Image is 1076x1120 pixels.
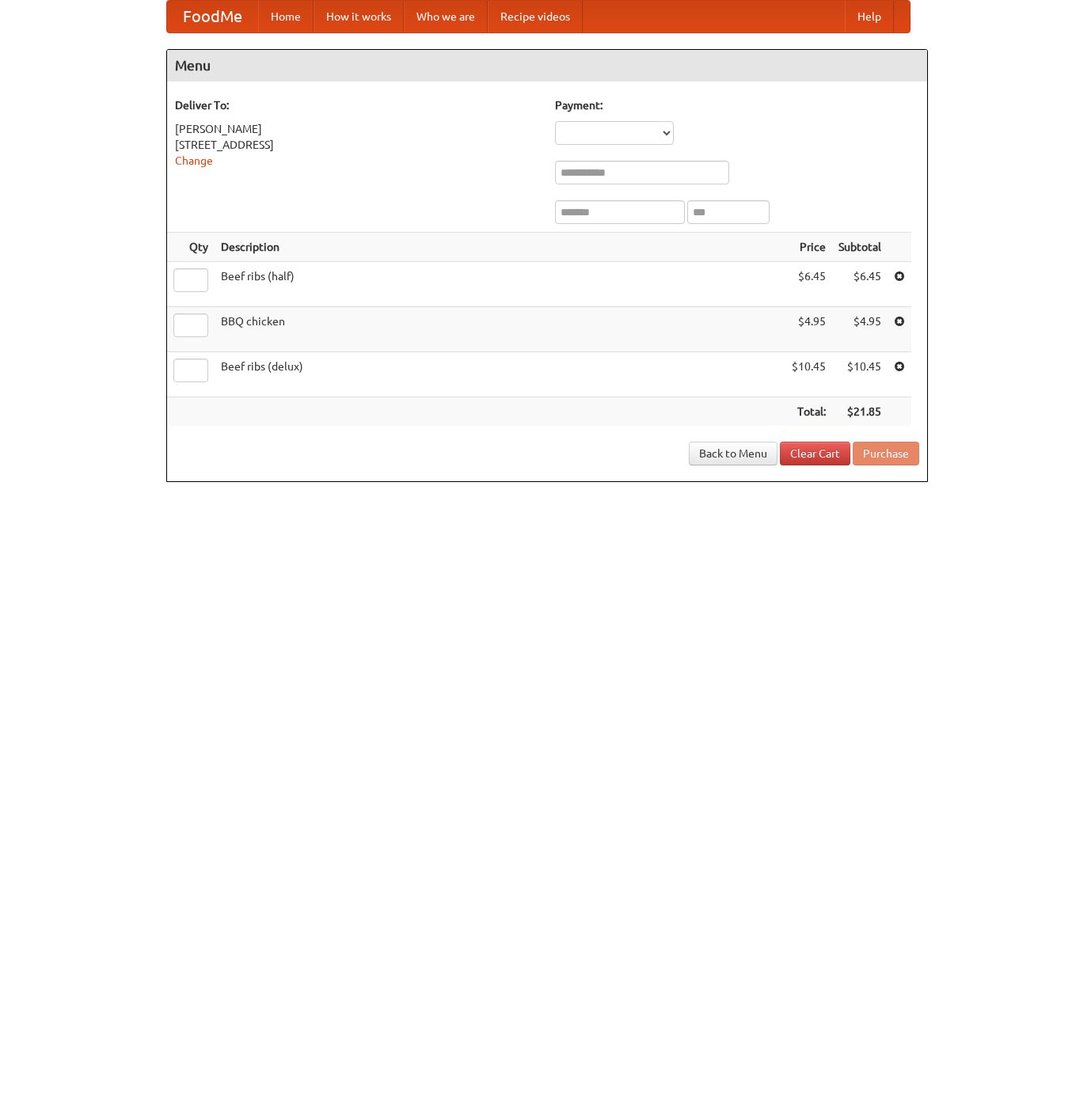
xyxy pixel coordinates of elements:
[215,262,785,307] td: Beef ribs (half)
[832,262,888,307] td: $6.45
[785,397,832,427] th: Total:
[832,307,888,352] td: $4.95
[832,233,888,262] th: Subtotal
[832,397,888,427] th: $21.85
[215,307,785,352] td: BBQ chicken
[785,233,832,262] th: Price
[175,154,213,167] a: Change
[175,137,539,153] div: [STREET_ADDRESS]
[175,121,539,137] div: [PERSON_NAME]
[785,307,832,352] td: $4.95
[314,1,404,32] a: How it works
[167,233,215,262] th: Qty
[780,442,850,465] a: Clear Cart
[853,442,919,465] button: Purchase
[832,352,888,397] td: $10.45
[785,352,832,397] td: $10.45
[167,50,927,82] h4: Menu
[215,352,785,397] td: Beef ribs (delux)
[215,233,785,262] th: Description
[689,442,778,465] a: Back to Menu
[167,1,258,32] a: FoodMe
[404,1,488,32] a: Who we are
[175,97,539,113] h5: Deliver To:
[785,262,832,307] td: $6.45
[488,1,583,32] a: Recipe videos
[258,1,314,32] a: Home
[555,97,919,113] h5: Payment:
[845,1,894,32] a: Help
